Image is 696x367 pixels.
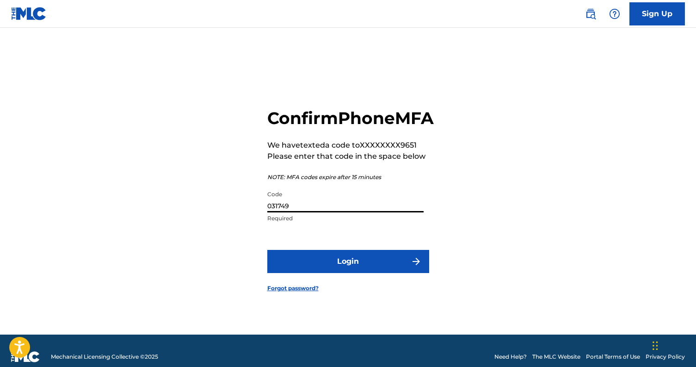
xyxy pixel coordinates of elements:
a: Public Search [581,5,600,23]
p: Please enter that code in the space below [267,151,434,162]
a: Forgot password? [267,284,319,292]
img: f7272a7cc735f4ea7f67.svg [411,256,422,267]
iframe: Chat Widget [650,323,696,367]
button: Login [267,250,429,273]
img: logo [11,351,40,362]
a: Need Help? [494,353,527,361]
a: Privacy Policy [646,353,685,361]
a: Sign Up [629,2,685,25]
p: NOTE: MFA codes expire after 15 minutes [267,173,434,181]
p: We have texted a code to XXXXXXXX9651 [267,140,434,151]
div: Widget de chat [650,323,696,367]
p: Required [267,214,424,223]
img: search [585,8,596,19]
img: MLC Logo [11,7,47,20]
a: Portal Terms of Use [586,353,640,361]
h2: Confirm Phone MFA [267,108,434,129]
span: Mechanical Licensing Collective © 2025 [51,353,158,361]
img: help [609,8,620,19]
div: Arrastrar [653,332,658,360]
div: Help [605,5,624,23]
a: The MLC Website [532,353,580,361]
